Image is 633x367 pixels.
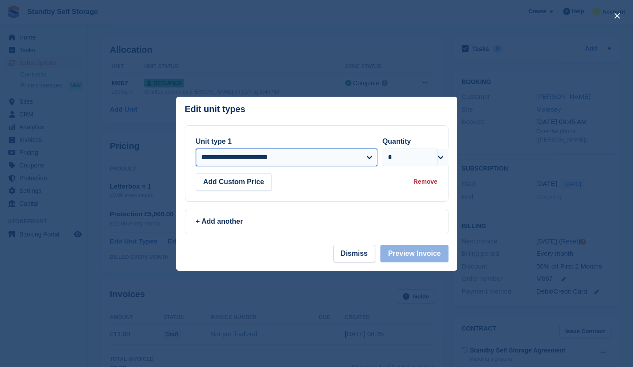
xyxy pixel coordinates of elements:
[196,216,438,227] div: + Add another
[196,173,272,191] button: Add Custom Price
[380,245,448,262] button: Preview Invoice
[333,245,375,262] button: Dismiss
[185,209,449,234] a: + Add another
[383,138,411,145] label: Quantity
[196,138,232,145] label: Unit type 1
[610,9,624,23] button: close
[185,104,246,114] p: Edit unit types
[413,177,437,186] div: Remove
